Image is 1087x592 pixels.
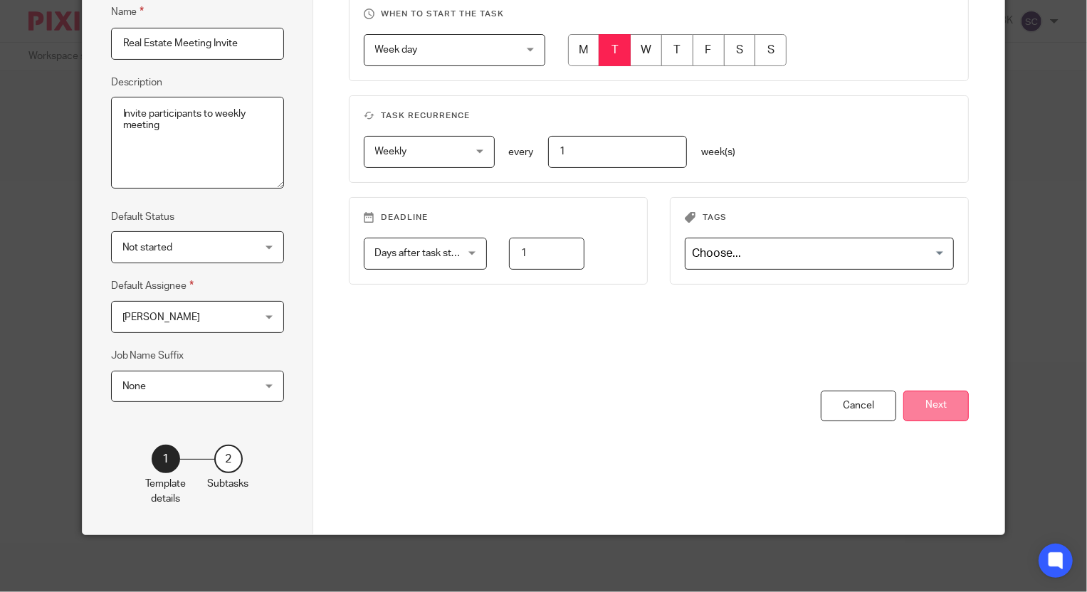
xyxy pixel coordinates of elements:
[208,477,249,491] p: Subtasks
[111,349,184,363] label: Job Name Suffix
[375,248,469,258] span: Days after task starts
[701,147,735,157] span: week(s)
[821,391,896,421] div: Cancel
[214,445,243,473] div: 2
[152,445,180,473] div: 1
[687,241,945,266] input: Search for option
[375,147,407,157] span: Weekly
[685,212,954,223] h3: Tags
[364,212,633,223] h3: Deadline
[685,238,954,270] div: Search for option
[122,243,173,253] span: Not started
[364,9,955,20] h3: When to start the task
[509,145,534,159] p: every
[122,312,201,322] span: [PERSON_NAME]
[375,45,418,55] span: Week day
[111,75,163,90] label: Description
[903,391,969,421] button: Next
[146,477,187,506] p: Template details
[364,110,955,122] h3: Task recurrence
[122,381,147,391] span: None
[111,97,284,189] textarea: Invite participants to weekly meeting
[111,210,175,224] label: Default Status
[111,4,145,20] label: Name
[111,277,194,294] label: Default Assignee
